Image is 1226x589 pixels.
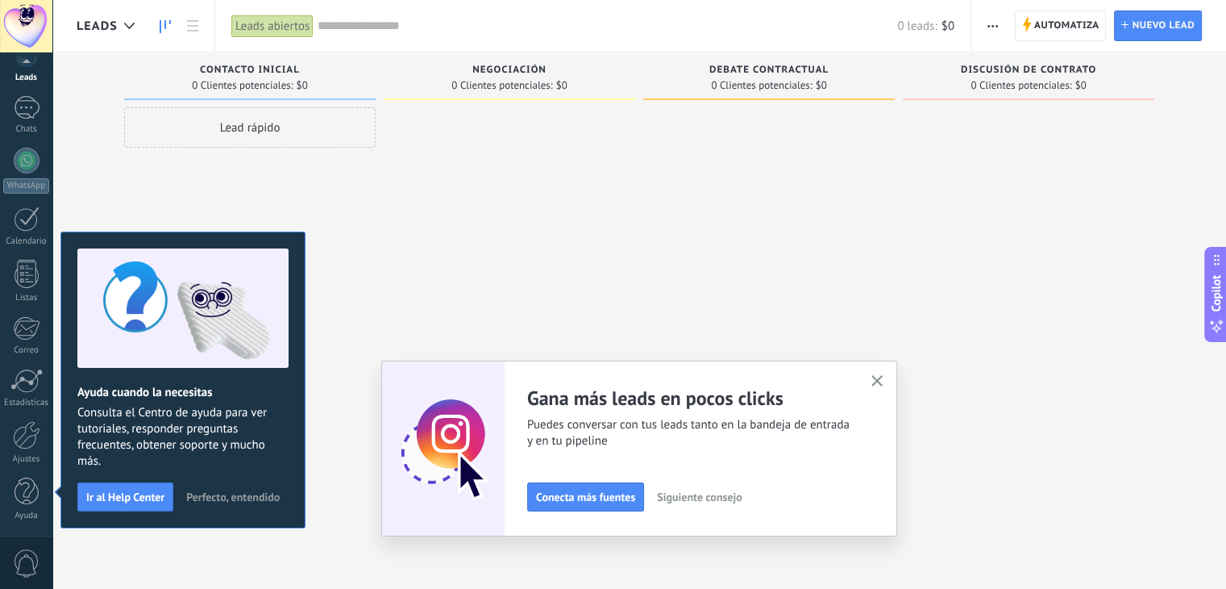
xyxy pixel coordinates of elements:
span: Conecta más fuentes [536,491,635,503]
div: Ajustes [3,454,50,465]
a: Lista [179,10,206,42]
span: Ir al Help Center [86,491,164,503]
span: Nuevo lead [1132,11,1195,40]
span: $0 [556,81,567,90]
span: Consulta el Centro de ayuda para ver tutoriales, responder preguntas frecuentes, obtener soporte ... [77,405,289,470]
span: Perfecto, entendido [186,491,280,503]
div: Listas [3,293,50,303]
span: $0 [941,19,954,34]
a: Leads [152,10,179,42]
div: Ayuda [3,511,50,521]
a: Automatiza [1015,10,1107,41]
div: WhatsApp [3,178,49,194]
span: 0 Clientes potenciales: [451,81,552,90]
span: 0 Clientes potenciales: [970,81,1071,90]
span: Automatiza [1034,11,1099,40]
div: Contacto inicial [132,65,368,78]
button: Ir al Help Center [77,482,173,512]
div: Lead rápido [124,107,376,148]
span: Discusión de contrato [961,65,1096,76]
span: $0 [816,81,827,90]
div: Calendario [3,236,50,247]
span: Siguiente consejo [657,491,742,503]
span: $0 [297,81,308,90]
span: 0 Clientes potenciales: [711,81,812,90]
span: Negociación [472,65,547,76]
button: Siguiente consejo [650,485,749,509]
span: Leads [77,19,118,34]
span: Copilot [1208,275,1224,312]
span: 0 leads: [897,19,937,34]
div: Leads abiertos [231,15,314,38]
div: Correo [3,345,50,356]
div: Leads [3,73,50,83]
div: Negociación [392,65,627,78]
span: Contacto inicial [200,65,300,76]
a: Nuevo lead [1114,10,1202,41]
h2: Gana más leads en pocos clicks [527,386,851,411]
button: Más [981,10,1004,41]
h2: Ayuda cuando la necesitas [77,385,289,400]
div: Estadísticas [3,398,50,408]
div: Debate contractual [651,65,887,78]
button: Conecta más fuentes [527,482,644,512]
span: $0 [1075,81,1087,90]
button: Perfecto, entendido [179,485,287,509]
div: Discusión de contrato [911,65,1146,78]
span: 0 Clientes potenciales: [192,81,293,90]
span: Puedes conversar con tus leads tanto en la bandeja de entrada y en tu pipeline [527,417,851,449]
div: Chats [3,124,50,135]
span: Debate contractual [709,65,829,76]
